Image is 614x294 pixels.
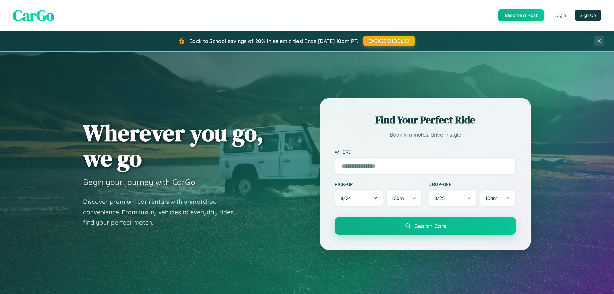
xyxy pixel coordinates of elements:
span: 10am [392,195,404,201]
label: Pick-up [335,181,422,187]
span: 8 / 24 [341,195,354,201]
label: Drop-off [429,181,516,187]
p: Book in minutes, drive in style [335,130,516,139]
button: 8/25 [429,189,477,207]
h2: Find Your Perfect Ride [335,113,516,127]
h1: Wherever you go, we go [83,120,264,171]
button: Become a Host [498,9,544,21]
button: Search Cars [335,217,516,235]
label: Where [335,149,516,155]
span: CarGo [13,5,54,26]
p: Discover premium car rentals with unmatched convenience. From luxury vehicles to everyday rides, ... [83,196,243,228]
button: BACK2SCHOOL20 [363,36,415,46]
span: Back to School savings of 20% in select cities! Ends [DATE] 10am PT. [189,38,358,44]
button: 10am [480,189,516,207]
h3: Begin your journey with CarGo [83,177,195,187]
button: 8/24 [335,189,383,207]
button: 10am [386,189,422,207]
span: 10am [485,195,498,201]
button: Login [549,10,571,21]
span: 8 / 25 [434,195,448,201]
button: Sign Up [575,10,601,21]
span: Search Cars [414,222,446,229]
